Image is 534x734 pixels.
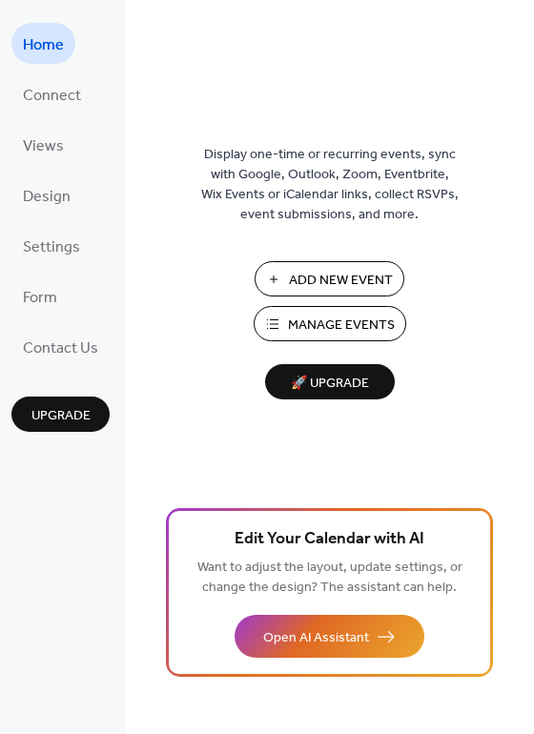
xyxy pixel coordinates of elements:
[23,233,80,262] span: Settings
[23,31,64,60] span: Home
[11,326,110,367] a: Contact Us
[288,316,395,336] span: Manage Events
[254,306,406,341] button: Manage Events
[289,271,393,291] span: Add New Event
[197,555,462,601] span: Want to adjust the layout, update settings, or change the design? The assistant can help.
[11,275,69,316] a: Form
[23,283,57,313] span: Form
[263,628,369,648] span: Open AI Assistant
[11,174,82,215] a: Design
[201,145,459,225] span: Display one-time or recurring events, sync with Google, Outlook, Zoom, Eventbrite, Wix Events or ...
[277,371,383,397] span: 🚀 Upgrade
[23,132,64,161] span: Views
[31,406,91,426] span: Upgrade
[11,124,75,165] a: Views
[11,23,75,64] a: Home
[11,397,110,432] button: Upgrade
[235,615,424,658] button: Open AI Assistant
[23,182,71,212] span: Design
[265,364,395,399] button: 🚀 Upgrade
[23,334,98,363] span: Contact Us
[11,73,92,114] a: Connect
[235,526,424,553] span: Edit Your Calendar with AI
[11,225,92,266] a: Settings
[255,261,404,296] button: Add New Event
[23,81,81,111] span: Connect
